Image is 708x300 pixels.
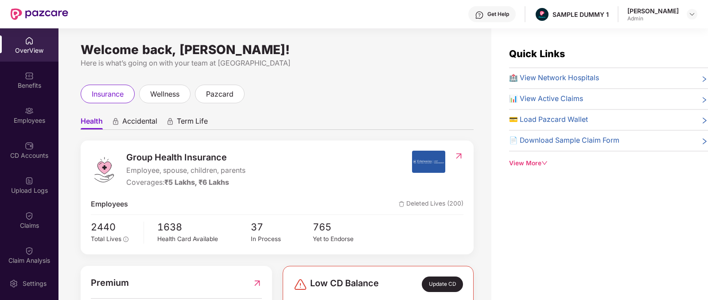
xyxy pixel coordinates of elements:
[81,46,474,53] div: Welcome back, [PERSON_NAME]!
[251,234,313,244] div: In Process
[126,165,245,176] span: Employee, spouse, children, parents
[701,116,708,125] span: right
[509,48,565,59] span: Quick Links
[9,279,18,288] img: svg+xml;base64,PHN2ZyBpZD0iU2V0dGluZy0yMHgyMCIgeG1sbnM9Imh0dHA6Ly93d3cudzMub3JnLzIwMDAvc3ZnIiB3aW...
[25,211,34,220] img: svg+xml;base64,PHN2ZyBpZD0iQ2xhaW0iIHhtbG5zPSJodHRwOi8vd3d3LnczLm9yZy8yMDAwL3N2ZyIgd2lkdGg9IjIwIi...
[126,151,245,164] span: Group Health Insurance
[166,117,174,125] div: animation
[412,151,445,173] img: insurerIcon
[627,7,679,15] div: [PERSON_NAME]
[112,117,120,125] div: animation
[164,178,229,187] span: ₹5 Lakhs, ₹6 Lakhs
[509,135,619,146] span: 📄 Download Sample Claim Form
[509,73,599,84] span: 🏥 View Network Hospitals
[509,94,583,105] span: 📊 View Active Claims
[25,106,34,115] img: svg+xml;base64,PHN2ZyBpZD0iRW1wbG95ZWVzIiB4bWxucz0iaHR0cDovL3d3dy53My5vcmcvMjAwMC9zdmciIHdpZHRoPS...
[399,199,463,210] span: Deleted Lives (200)
[253,276,262,290] img: RedirectIcon
[552,10,609,19] div: SAMPLE DUMMY 1
[122,117,157,129] span: Accidental
[20,279,49,288] div: Settings
[509,159,708,168] div: View More
[701,137,708,146] span: right
[454,152,463,160] img: RedirectIcon
[92,89,124,100] span: insurance
[25,141,34,150] img: svg+xml;base64,PHN2ZyBpZD0iQ0RfQWNjb3VudHMiIGRhdGEtbmFtZT0iQ0QgQWNjb3VudHMiIHhtbG5zPSJodHRwOi8vd3...
[25,246,34,255] img: svg+xml;base64,PHN2ZyBpZD0iQ2xhaW0iIHhtbG5zPSJodHRwOi8vd3d3LnczLm9yZy8yMDAwL3N2ZyIgd2lkdGg9IjIwIi...
[91,235,121,242] span: Total Lives
[422,277,463,292] div: Update CD
[627,15,679,22] div: Admin
[701,74,708,84] span: right
[399,201,405,207] img: deleteIcon
[293,277,307,292] img: svg+xml;base64,PHN2ZyBpZD0iRGFuZ2VyLTMyeDMyIiB4bWxucz0iaHR0cDovL3d3dy53My5vcmcvMjAwMC9zdmciIHdpZH...
[541,160,548,166] span: down
[206,89,233,100] span: pazcard
[177,117,208,129] span: Term Life
[25,36,34,45] img: svg+xml;base64,PHN2ZyBpZD0iSG9tZSIgeG1sbnM9Imh0dHA6Ly93d3cudzMub3JnLzIwMDAvc3ZnIiB3aWR0aD0iMjAiIG...
[11,8,68,20] img: New Pazcare Logo
[91,199,128,210] span: Employees
[81,58,474,69] div: Here is what’s going on with your team at [GEOGRAPHIC_DATA]
[25,176,34,185] img: svg+xml;base64,PHN2ZyBpZD0iVXBsb2FkX0xvZ3MiIGRhdGEtbmFtZT0iVXBsb2FkIExvZ3MiIHhtbG5zPSJodHRwOi8vd3...
[150,89,179,100] span: wellness
[157,234,250,244] div: Health Card Available
[701,95,708,105] span: right
[509,114,588,125] span: 💳 Load Pazcard Wallet
[251,219,313,234] span: 37
[689,11,696,18] img: svg+xml;base64,PHN2ZyBpZD0iRHJvcGRvd24tMzJ4MzIiIHhtbG5zPSJodHRwOi8vd3d3LnczLm9yZy8yMDAwL3N2ZyIgd2...
[91,276,129,290] span: Premium
[310,277,379,292] span: Low CD Balance
[487,11,509,18] div: Get Help
[157,219,250,234] span: 1638
[81,117,103,129] span: Health
[475,11,484,19] img: svg+xml;base64,PHN2ZyBpZD0iSGVscC0zMngzMiIgeG1sbnM9Imh0dHA6Ly93d3cudzMub3JnLzIwMDAvc3ZnIiB3aWR0aD...
[313,234,375,244] div: Yet to Endorse
[313,219,375,234] span: 765
[126,177,245,188] div: Coverages:
[536,8,549,21] img: Pazcare_Alternative_logo-01-01.png
[25,71,34,80] img: svg+xml;base64,PHN2ZyBpZD0iQmVuZWZpdHMiIHhtbG5zPSJodHRwOi8vd3d3LnczLm9yZy8yMDAwL3N2ZyIgd2lkdGg9Ij...
[91,219,137,234] span: 2440
[91,156,117,183] img: logo
[123,237,128,242] span: info-circle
